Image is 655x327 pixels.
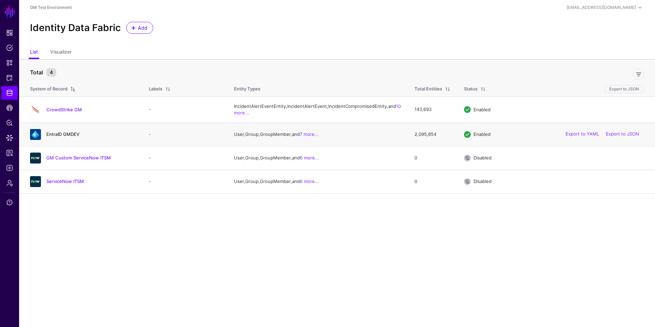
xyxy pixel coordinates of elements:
a: SGNL [4,4,16,19]
div: Status [464,86,478,93]
a: GM Test Environment [30,5,72,10]
a: 6 more... [300,155,319,160]
a: 7 more... [300,131,319,137]
span: Snippets [6,59,13,66]
a: Logs [1,161,18,175]
img: svg+xml;base64,PHN2ZyB3aWR0aD0iNjQiIGhlaWdodD0iNjQiIHZpZXdCb3g9IjAgMCA2NCA2NCIgZmlsbD0ibm9uZSIgeG... [30,129,41,140]
div: Total Entities [414,86,442,93]
a: GM Custom ServiceNow ITSM [46,155,111,160]
td: 0 [408,146,457,170]
div: System of Record [30,86,68,93]
span: Dashboard [6,29,13,36]
a: Policies [1,41,18,55]
td: 2,095,854 [408,123,457,146]
span: Add [137,24,148,31]
span: Enabled [474,131,491,137]
td: 0 [408,170,457,193]
span: Support [6,199,13,206]
a: List [30,46,38,59]
a: Export to JSON [606,131,639,137]
a: Admin [1,176,18,190]
a: Identity Data Fabric [1,86,18,100]
a: Policy Lens [1,116,18,130]
a: Visualizer [50,46,72,59]
td: - [142,123,227,146]
button: Export to JSON [604,85,644,93]
a: Access Reporting [1,146,18,160]
span: Disabled [474,179,492,184]
a: 6 more... [300,179,319,184]
a: Add [126,22,153,34]
span: Protected Systems [6,74,13,81]
span: Logs [6,165,13,171]
td: User, Group, GroupMember, and [227,146,408,170]
a: Export to YAML [566,131,599,137]
span: Identity Data Fabric [6,89,13,96]
td: User, Group, GroupMember, and [227,123,408,146]
div: [EMAIL_ADDRESS][DOMAIN_NAME] [567,4,636,11]
img: svg+xml;base64,PHN2ZyB3aWR0aD0iNjQiIGhlaWdodD0iNjQiIHZpZXdCb3g9IjAgMCA2NCA2NCIgZmlsbD0ibm9uZSIgeG... [30,104,41,115]
span: Data Lens [6,134,13,141]
a: ServiceNow ITSM [46,179,84,184]
a: Dashboard [1,26,18,40]
span: Access Reporting [6,150,13,156]
small: 4 [46,68,56,76]
h2: Identity Data Fabric [30,22,121,34]
a: Snippets [1,56,18,70]
strong: Total [30,69,43,76]
span: Policies [6,44,13,51]
td: - [142,170,227,193]
a: CrowdStrike GM [46,107,82,112]
span: Admin [6,180,13,186]
img: svg+xml;base64,PHN2ZyB3aWR0aD0iNjQiIGhlaWdodD0iNjQiIHZpZXdCb3g9IjAgMCA2NCA2NCIgZmlsbD0ibm9uZSIgeG... [30,176,41,187]
img: svg+xml;base64,PHN2ZyB3aWR0aD0iNjQiIGhlaWdodD0iNjQiIHZpZXdCb3g9IjAgMCA2NCA2NCIgZmlsbD0ibm9uZSIgeG... [30,153,41,163]
a: Protected Systems [1,71,18,85]
td: User, Group, GroupMember, and [227,170,408,193]
span: Entity Types [234,86,260,91]
td: 143,693 [408,97,457,123]
span: Policy Lens [6,119,13,126]
span: Disabled [474,155,492,160]
span: CAEP Hub [6,104,13,111]
a: Data Lens [1,131,18,145]
a: CAEP Hub [1,101,18,115]
td: - [142,146,227,170]
td: - [142,97,227,123]
span: Enabled [474,106,491,112]
div: Labels [149,86,162,93]
td: IncidentAlertEventEntity, IncidentAlertEvent, IncidentCompromisedEntity, and [227,97,408,123]
a: EntraID GMDEV [46,131,79,137]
